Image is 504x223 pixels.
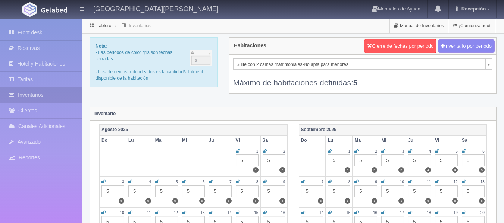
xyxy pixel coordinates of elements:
[479,198,485,204] label: 5
[354,154,377,166] div: 5
[326,135,353,146] th: Lu
[147,211,151,215] small: 11
[263,185,285,197] div: 5
[233,70,492,88] div: Máximo de habitaciones definidas:
[462,154,485,166] div: 5
[400,211,404,215] small: 17
[402,149,404,153] small: 3
[433,135,460,146] th: Vi
[427,180,431,184] small: 11
[345,198,350,204] label: 1
[119,198,124,204] label: 5
[301,185,324,197] div: 5
[482,149,485,153] small: 6
[149,180,151,184] small: 4
[100,135,126,146] th: Do
[429,149,431,153] small: 4
[348,180,351,184] small: 8
[199,198,205,204] label: 5
[229,180,232,184] small: 7
[128,185,151,197] div: 5
[425,167,431,173] label: 4
[379,135,406,146] th: Mi
[400,180,404,184] small: 10
[408,154,431,166] div: 5
[180,135,207,146] th: Mi
[398,198,404,204] label: 1
[460,6,486,12] span: Recepción
[381,185,404,197] div: 5
[203,180,205,184] small: 6
[126,135,153,146] th: Lu
[454,180,458,184] small: 12
[237,59,482,70] span: Suite con 2 camas matrimoniales-No apta para menores
[364,39,436,53] button: Cierre de fechas por periodo
[319,211,323,215] small: 14
[283,149,285,153] small: 2
[435,185,458,197] div: 5
[254,211,258,215] small: 15
[427,211,431,215] small: 18
[425,198,431,204] label: 5
[462,185,485,197] div: 5
[353,135,379,146] th: Ma
[354,185,377,197] div: 5
[155,185,178,197] div: 5
[353,78,358,87] b: 5
[227,211,231,215] small: 14
[372,198,377,204] label: 1
[328,154,350,166] div: 5
[153,135,180,146] th: Ma
[253,198,259,204] label: 5
[328,185,350,197] div: 5
[398,167,404,173] label: 5
[456,149,458,153] small: 5
[41,7,67,13] img: Getabed
[101,185,124,197] div: 5
[93,4,218,13] h4: [GEOGRAPHIC_DATA][PERSON_NAME]
[234,135,260,146] th: Vi
[173,211,178,215] small: 12
[172,198,178,204] label: 5
[375,180,378,184] small: 9
[176,180,178,184] small: 5
[372,167,377,173] label: 5
[345,167,350,173] label: 5
[236,185,259,197] div: 5
[281,211,285,215] small: 16
[390,19,448,33] a: Manual de Inventarios
[381,154,404,166] div: 5
[299,124,487,135] th: Septiembre 2025
[190,50,212,66] img: cutoff.png
[318,198,323,204] label: 5
[279,198,285,204] label: 5
[207,135,234,146] th: Ju
[97,23,111,28] a: Tablero
[346,211,350,215] small: 15
[479,167,485,173] label: 5
[145,198,151,204] label: 5
[435,154,458,166] div: 5
[454,211,458,215] small: 19
[233,58,492,70] a: Suite con 2 camas matrimoniales-No apta para menores
[90,37,218,87] div: - Las periodos de color gris son fechas cerradas. - Los elementos redondeados es la cantidad/allo...
[260,135,287,146] th: Sa
[408,185,431,197] div: 5
[94,111,116,116] strong: Inventario
[22,2,37,17] img: Getabed
[256,149,259,153] small: 1
[100,124,288,135] th: Agosto 2025
[96,44,107,49] b: Nota:
[253,167,259,173] label: 5
[373,211,377,215] small: 16
[129,23,151,28] a: Inventarios
[480,180,485,184] small: 13
[263,154,285,166] div: 5
[122,180,124,184] small: 3
[234,43,266,48] h4: Habitaciones
[256,180,259,184] small: 8
[200,211,204,215] small: 13
[348,149,351,153] small: 1
[452,198,458,204] label: 5
[322,180,324,184] small: 7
